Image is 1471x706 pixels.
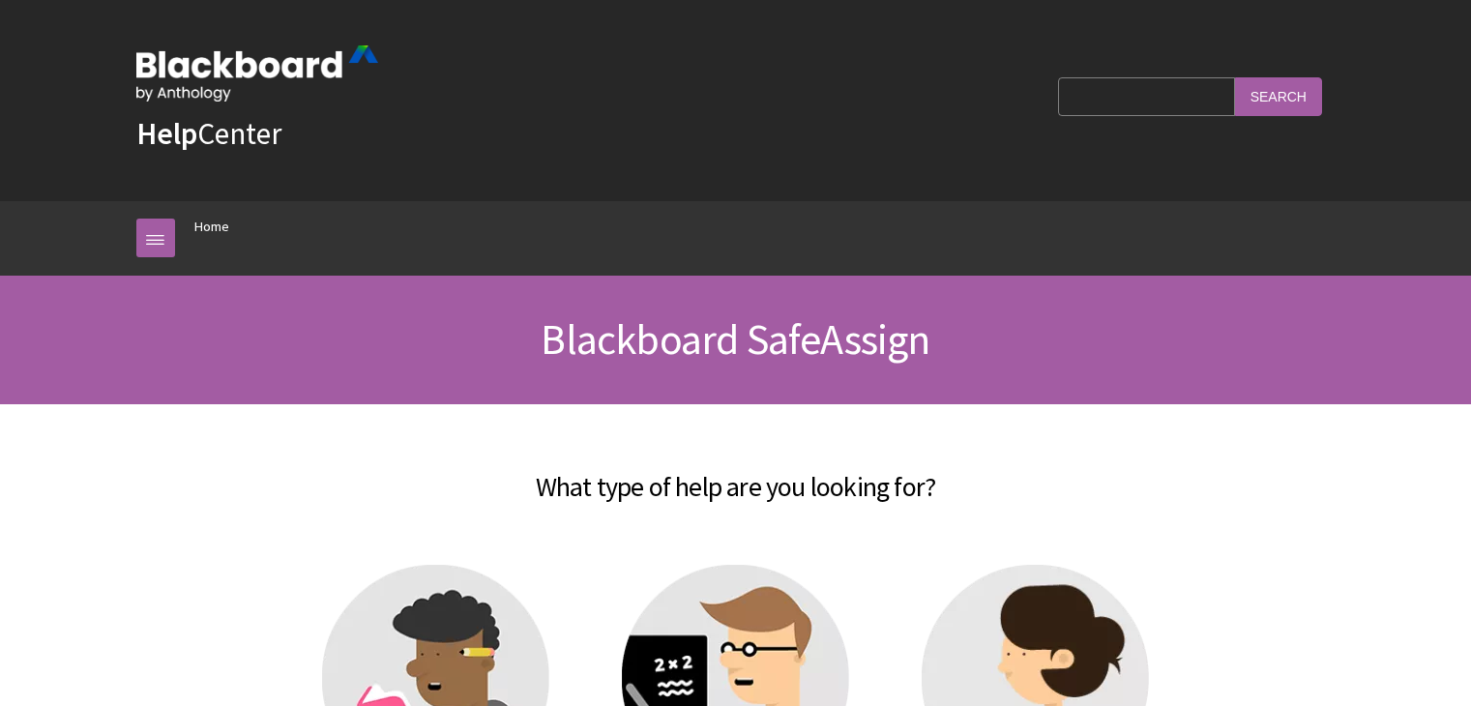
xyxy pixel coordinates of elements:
[136,114,197,153] strong: Help
[1235,77,1322,115] input: Search
[194,215,229,239] a: Home
[136,443,1336,507] h2: What type of help are you looking for?
[541,312,929,366] span: Blackboard SafeAssign
[136,45,378,102] img: Blackboard by Anthology
[136,114,281,153] a: HelpCenter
